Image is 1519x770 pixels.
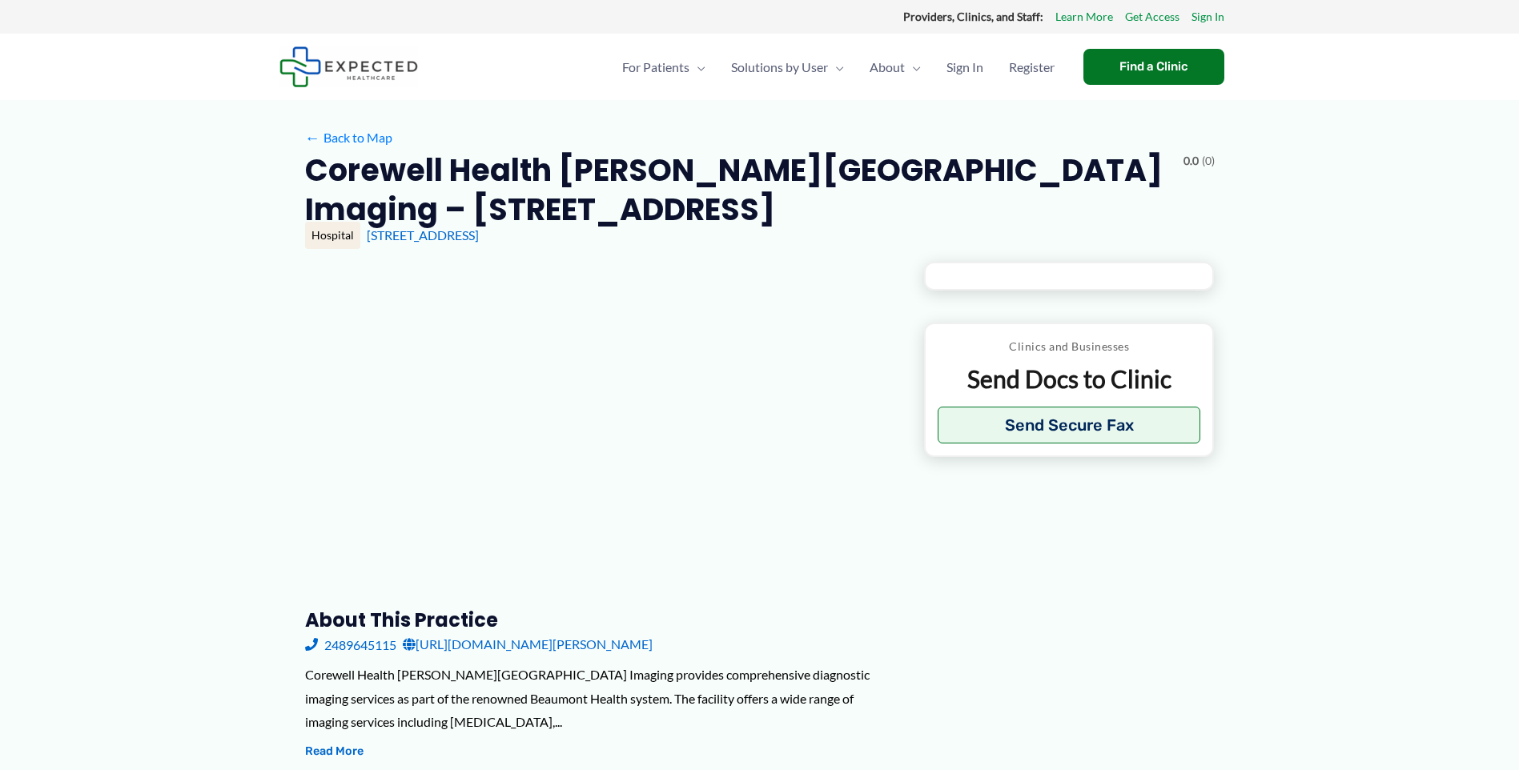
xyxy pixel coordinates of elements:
a: [STREET_ADDRESS] [367,227,479,243]
div: Corewell Health [PERSON_NAME][GEOGRAPHIC_DATA] Imaging provides comprehensive diagnostic imaging ... [305,663,898,734]
h3: About this practice [305,608,898,632]
p: Clinics and Businesses [938,336,1201,357]
a: Register [996,39,1067,95]
span: About [870,39,905,95]
a: AboutMenu Toggle [857,39,934,95]
span: Menu Toggle [905,39,921,95]
span: For Patients [622,39,689,95]
nav: Primary Site Navigation [609,39,1067,95]
a: ←Back to Map [305,126,392,150]
a: Learn More [1055,6,1113,27]
button: Send Secure Fax [938,407,1201,443]
span: ← [305,130,320,145]
a: Get Access [1125,6,1179,27]
h2: Corewell Health [PERSON_NAME][GEOGRAPHIC_DATA] Imaging – [STREET_ADDRESS] [305,150,1171,230]
span: 0.0 [1183,150,1199,171]
span: Register [1009,39,1055,95]
span: Solutions by User [731,39,828,95]
img: Expected Healthcare Logo - side, dark font, small [279,46,418,87]
span: (0) [1202,150,1215,171]
strong: Providers, Clinics, and Staff: [903,10,1043,23]
a: Sign In [934,39,996,95]
p: Send Docs to Clinic [938,363,1201,395]
a: Sign In [1191,6,1224,27]
a: 2489645115 [305,632,396,656]
a: For PatientsMenu Toggle [609,39,718,95]
div: Hospital [305,222,360,249]
a: Solutions by UserMenu Toggle [718,39,857,95]
span: Sign In [946,39,983,95]
span: Menu Toggle [828,39,844,95]
a: Find a Clinic [1083,49,1224,85]
span: Menu Toggle [689,39,705,95]
button: Read More [305,742,364,761]
a: [URL][DOMAIN_NAME][PERSON_NAME] [403,632,653,656]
